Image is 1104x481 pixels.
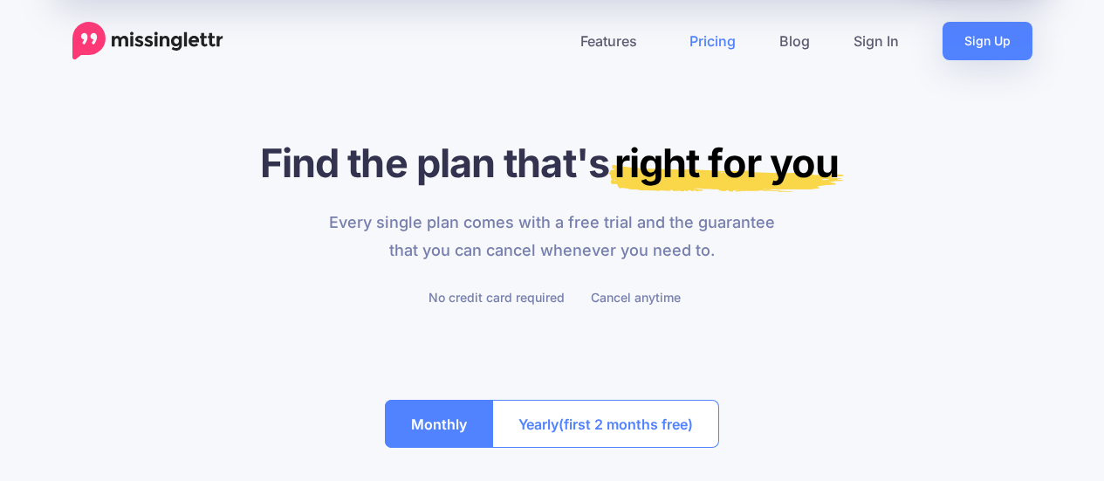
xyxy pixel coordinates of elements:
[586,286,681,308] li: Cancel anytime
[832,22,921,60] a: Sign In
[492,400,719,448] button: Yearly(first 2 months free)
[609,139,844,192] mark: right for you
[943,22,1032,60] a: Sign Up
[559,22,668,60] a: Features
[72,22,223,60] a: Home
[668,22,758,60] a: Pricing
[319,209,785,265] p: Every single plan comes with a free trial and the guarantee that you can cancel whenever you need...
[758,22,832,60] a: Blog
[559,410,693,438] span: (first 2 months free)
[385,400,493,448] button: Monthly
[424,286,565,308] li: No credit card required
[72,139,1032,187] h1: Find the plan that's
